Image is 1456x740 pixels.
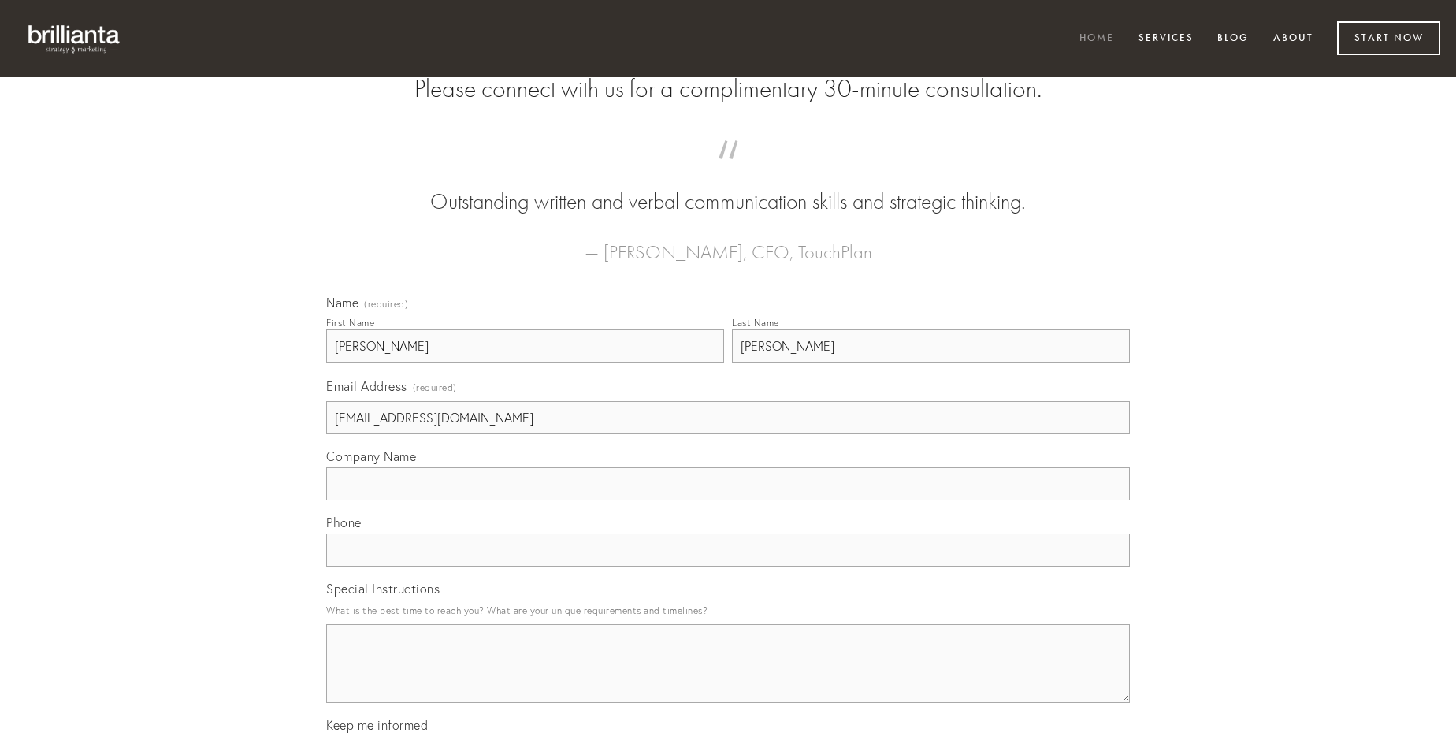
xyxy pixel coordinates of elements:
[351,156,1105,187] span: “
[326,317,374,329] div: First Name
[413,377,457,398] span: (required)
[326,448,416,464] span: Company Name
[326,295,358,311] span: Name
[732,317,779,329] div: Last Name
[326,717,428,733] span: Keep me informed
[326,378,407,394] span: Email Address
[16,16,134,61] img: brillianta - research, strategy, marketing
[1207,26,1259,52] a: Blog
[326,515,362,530] span: Phone
[1263,26,1324,52] a: About
[351,218,1105,268] figcaption: — [PERSON_NAME], CEO, TouchPlan
[326,74,1130,104] h2: Please connect with us for a complimentary 30-minute consultation.
[1337,21,1440,55] a: Start Now
[364,299,408,309] span: (required)
[326,581,440,597] span: Special Instructions
[1069,26,1124,52] a: Home
[1128,26,1204,52] a: Services
[351,156,1105,218] blockquote: Outstanding written and verbal communication skills and strategic thinking.
[326,600,1130,621] p: What is the best time to reach you? What are your unique requirements and timelines?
